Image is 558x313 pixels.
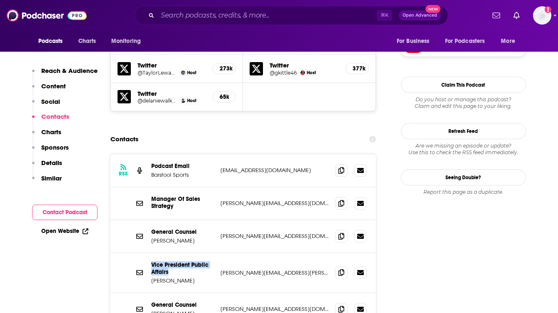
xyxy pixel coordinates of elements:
button: open menu [105,33,152,49]
div: Report this page as a duplicate. [401,189,526,195]
p: Similar [41,174,62,182]
button: open menu [33,33,74,49]
span: Host [187,70,196,75]
img: Podchaser - Follow, Share and Rate Podcasts [7,8,87,23]
p: Manager Of Sales Strategy [151,195,214,210]
span: Monitoring [111,35,141,47]
p: Reach & Audience [41,67,98,75]
p: [PERSON_NAME][EMAIL_ADDRESS][DOMAIN_NAME] [220,200,329,207]
button: Show profile menu [533,6,551,25]
a: Show notifications dropdown [510,8,523,23]
a: @gkittle46 [270,70,297,76]
button: open menu [391,33,440,49]
span: Host [307,70,316,75]
p: Sponsors [41,143,69,151]
img: Taylor Lewan [181,70,185,75]
p: [PERSON_NAME] [151,237,214,244]
a: Open Website [41,228,88,235]
p: [PERSON_NAME][EMAIL_ADDRESS][DOMAIN_NAME] [220,233,329,240]
p: [PERSON_NAME] [151,277,214,284]
p: [PERSON_NAME][EMAIL_ADDRESS][DOMAIN_NAME] [220,305,329,313]
img: George Kittle [300,70,305,75]
h5: 377k [353,65,362,72]
button: Content [32,82,66,98]
button: open menu [495,33,525,49]
h5: Twitter [138,61,206,69]
h3: RSS [119,170,128,177]
a: Charts [73,33,101,49]
span: More [501,35,515,47]
a: Seeing Double? [401,169,526,185]
p: Content [41,82,66,90]
p: Podcast Email [151,163,214,170]
h2: Contacts [110,131,138,147]
p: Contacts [41,113,69,120]
div: Claim and edit this page to your liking. [401,96,526,110]
button: Open AdvancedNew [399,10,441,20]
span: For Business [397,35,430,47]
a: @TaylorLewan77 [138,70,178,76]
div: Search podcasts, credits, & more... [135,6,448,25]
button: Contacts [32,113,69,128]
span: Host [187,98,196,103]
span: Charts [78,35,96,47]
div: Are we missing an episode or update? Use this to check the RSS feed immediately. [401,143,526,156]
a: Show notifications dropdown [489,8,503,23]
p: Barstool Sports [151,171,214,178]
span: Open Advanced [403,13,437,18]
span: Do you host or manage this podcast? [401,96,526,103]
p: Details [41,159,62,167]
button: Sponsors [32,143,69,159]
svg: Add a profile image [545,6,551,13]
button: open menu [440,33,497,49]
button: Details [32,159,62,174]
button: Similar [32,174,62,190]
p: Charts [41,128,61,136]
h5: 273k [220,65,229,72]
button: Claim This Podcast [401,77,526,93]
button: Refresh Feed [401,123,526,139]
button: Charts [32,128,61,143]
input: Search podcasts, credits, & more... [158,9,377,22]
button: Social [32,98,60,113]
button: Reach & Audience [32,67,98,82]
p: [EMAIL_ADDRESS][DOMAIN_NAME] [220,167,329,174]
button: Contact Podcast [32,205,98,220]
img: User Profile [533,6,551,25]
span: Podcasts [38,35,63,47]
a: @delaniewalker82 [138,98,178,104]
p: Social [41,98,60,105]
p: General Counsel [151,228,214,235]
p: [PERSON_NAME][EMAIL_ADDRESS][PERSON_NAME][DOMAIN_NAME] [220,269,329,276]
img: Delanie Walker [181,98,185,103]
span: New [425,5,440,13]
span: Logged in as kkade [533,6,551,25]
p: General Counsel [151,301,214,308]
h5: 65k [220,93,229,100]
h5: Twitter [270,61,339,69]
span: ⌘ K [377,10,392,21]
p: Vice President Public Affairs [151,261,214,275]
h5: Twitter [138,90,206,98]
span: For Podcasters [445,35,485,47]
